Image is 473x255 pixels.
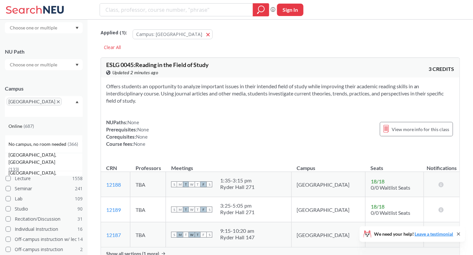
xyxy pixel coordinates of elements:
label: Seminar [6,184,83,193]
svg: magnifying glass [257,5,265,14]
span: 0/0 Waitlist Seats [371,184,410,191]
td: [GEOGRAPHIC_DATA] [291,172,365,197]
span: S [171,181,177,187]
div: Dropdown arrow [5,59,83,70]
a: 12189 [106,207,121,213]
span: W [189,181,195,187]
span: S [171,207,177,212]
span: ( 133 ) [8,166,19,172]
span: M [177,207,183,212]
svg: Dropdown arrow [75,64,79,66]
span: T [183,232,189,238]
span: S [206,232,212,238]
span: S [171,232,177,238]
td: [GEOGRAPHIC_DATA] [291,222,365,247]
th: Meetings [166,158,291,172]
span: T [195,232,201,238]
span: 16 [77,226,83,233]
a: 12188 [106,181,121,188]
button: Campus: [GEOGRAPHIC_DATA] [133,29,213,39]
label: Lecture [6,174,83,183]
button: Sign In [277,4,303,16]
span: T [183,207,189,212]
span: F [201,207,206,212]
svg: X to remove pill [57,100,60,103]
span: [GEOGRAPHIC_DATA]X to remove pill [7,98,62,106]
span: Updated 2 minutes ago [112,69,158,76]
td: TBA [130,222,166,247]
label: Lab [6,195,83,203]
th: Seats [366,158,424,172]
span: None [137,127,149,132]
span: 109 [75,195,83,202]
div: [GEOGRAPHIC_DATA]X to remove pillDropdown arrowOnline(687)No campus, no room needed(366)[GEOGRAPH... [5,96,83,117]
span: T [183,181,189,187]
span: 14 [77,236,83,243]
div: 1:35 - 3:15 pm [220,177,255,184]
span: M [177,232,183,238]
svg: Dropdown arrow [75,101,79,103]
svg: Dropdown arrow [75,27,79,29]
span: S [206,207,212,212]
span: ESLG 0045 : Reading in the Field of Study [106,61,209,68]
td: TBA [130,197,166,222]
section: Offers students an opportunity to analyze important issues in their intended field of study while... [106,83,454,104]
span: None [136,134,148,140]
span: 241 [75,185,83,192]
span: ( 366 ) [68,141,78,147]
span: 3 CREDITS [429,65,454,73]
div: Campus [5,85,83,92]
th: Campus [291,158,365,172]
div: Dropdown arrow [5,22,83,33]
div: NUPaths: Prerequisites: Corequisites: Course fees: [106,119,149,147]
a: 12187 [106,232,121,238]
span: 31 [77,215,83,223]
span: W [189,207,195,212]
th: Notifications [424,158,460,172]
input: Choose one or multiple [7,24,61,32]
div: 3:25 - 5:05 pm [220,202,255,209]
span: Campus: [GEOGRAPHIC_DATA] [136,31,202,37]
input: Choose one or multiple [7,61,61,69]
span: T [195,181,201,187]
div: magnifying glass [253,3,269,16]
span: F [201,232,206,238]
span: View more info for this class [392,125,449,133]
span: No campus, no room needed [8,141,68,148]
span: S [206,181,212,187]
input: Class, professor, course number, "phrase" [105,4,248,15]
span: 2 [80,246,83,253]
span: ( 687 ) [24,123,34,129]
label: Recitation/Discussion [6,215,83,223]
div: 9:15 - 10:20 am [220,228,255,234]
th: Professors [130,158,166,172]
span: None [127,119,139,125]
span: [GEOGRAPHIC_DATA], [GEOGRAPHIC_DATA] [8,169,82,184]
div: CRN [106,164,117,172]
label: Off-campus instruction [6,245,83,254]
div: Ryder Hall 147 [220,234,255,241]
td: [GEOGRAPHIC_DATA] [291,197,365,222]
span: T [195,207,201,212]
span: We need your help! [374,232,453,236]
td: TBA [130,172,166,197]
span: 18 / 18 [371,178,384,184]
span: 18 / 18 [371,203,384,210]
div: Clear All [101,42,124,52]
div: Ryder Hall 271 [220,209,255,215]
label: Off-campus instruction w/ lec [6,235,83,244]
span: F [201,181,206,187]
span: 0/0 Waitlist Seats [371,210,410,216]
span: None [134,141,145,147]
span: W [189,232,195,238]
div: NU Path [5,48,83,55]
span: 1558 [72,175,83,182]
span: [GEOGRAPHIC_DATA], [GEOGRAPHIC_DATA] [8,151,82,166]
label: Studio [6,205,83,213]
a: Leave a testimonial [415,231,453,237]
label: Individual Instruction [6,225,83,233]
span: Applied ( 1 ): [101,29,127,36]
span: M [177,181,183,187]
div: Ryder Hall 271 [220,184,255,190]
span: 90 [77,205,83,212]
